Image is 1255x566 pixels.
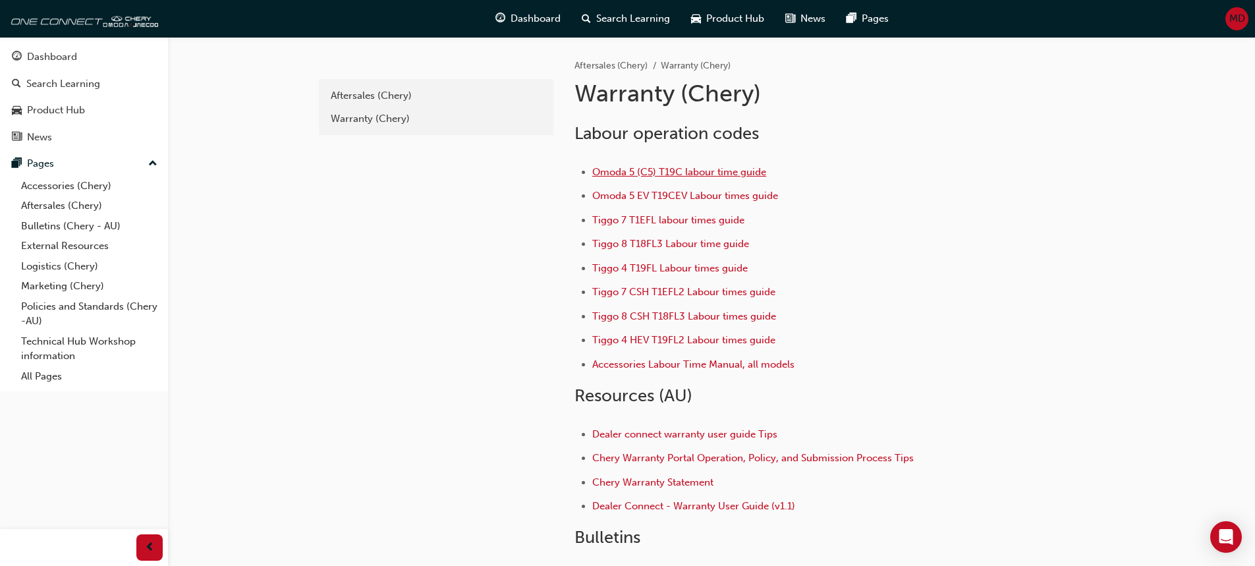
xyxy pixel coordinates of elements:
div: Pages [27,156,54,171]
button: DashboardSearch LearningProduct HubNews [5,42,163,152]
span: news-icon [12,132,22,144]
button: MD [1225,7,1248,30]
h1: Warranty (Chery) [574,79,1007,108]
a: guage-iconDashboard [485,5,571,32]
a: search-iconSearch Learning [571,5,681,32]
span: search-icon [582,11,591,27]
a: Dashboard [5,45,163,69]
a: Accessories Labour Time Manual, all models [592,358,795,370]
span: car-icon [12,105,22,117]
button: Pages [5,152,163,176]
span: News [800,11,825,26]
a: Aftersales (Chery) [16,196,163,216]
a: External Resources [16,236,163,256]
a: Aftersales (Chery) [324,84,548,107]
span: Pages [862,11,889,26]
span: MD [1229,11,1245,26]
span: Resources (AU) [574,385,692,406]
a: Search Learning [5,72,163,96]
a: All Pages [16,366,163,387]
a: Tiggo 7 CSH T1EFL2 Labour times guide [592,286,775,298]
span: guage-icon [12,51,22,63]
a: Tiggo 8 T18FL3 Labour time guide [592,238,749,250]
a: Tiggo 4 HEV T19FL2 Labour times guide [592,334,775,346]
span: prev-icon [145,540,155,556]
a: Tiggo 4 T19FL Labour times guide [592,262,748,274]
a: Dealer Connect - Warranty User Guide (v1.1) [592,500,795,512]
span: news-icon [785,11,795,27]
a: Omoda 5 (C5) T19C labour time guide [592,166,766,178]
span: guage-icon [495,11,505,27]
a: Bulletins (Chery - AU) [16,216,163,237]
a: news-iconNews [775,5,836,32]
a: Product Hub [5,98,163,123]
span: up-icon [148,156,157,173]
span: Labour operation codes [574,123,759,144]
div: News [27,130,52,145]
div: Dashboard [27,49,77,65]
a: Omoda 5 EV T19CEV Labour times guide [592,190,778,202]
a: Technical Hub Workshop information [16,331,163,366]
a: Warranty (Chery) [324,107,548,130]
div: Open Intercom Messenger [1210,521,1242,553]
span: search-icon [12,78,21,90]
div: Warranty (Chery) [331,111,542,127]
a: pages-iconPages [836,5,899,32]
span: Dashboard [511,11,561,26]
a: Policies and Standards (Chery -AU) [16,297,163,331]
a: Aftersales (Chery) [574,60,648,71]
span: pages-icon [847,11,856,27]
a: Accessories (Chery) [16,176,163,196]
a: Tiggo 7 T1EFL labour times guide [592,214,744,226]
span: pages-icon [12,158,22,170]
span: car-icon [691,11,701,27]
a: Marketing (Chery) [16,276,163,297]
a: Dealer connect warranty user guide Tips [592,428,777,440]
div: Aftersales (Chery) [331,88,542,103]
div: Product Hub [27,103,85,118]
a: Logistics (Chery) [16,256,163,277]
span: Bulletins [574,527,640,548]
li: Warranty (Chery) [661,59,731,74]
a: Chery Warranty Portal Operation, Policy, and Submission Process Tips [592,452,914,464]
a: car-iconProduct Hub [681,5,775,32]
div: Search Learning [26,76,100,92]
a: Chery Warranty Statement [592,476,713,488]
span: Search Learning [596,11,670,26]
a: Tiggo 8 CSH T18FL3 Labour times guide [592,310,776,322]
span: Product Hub [706,11,764,26]
a: News [5,125,163,150]
img: oneconnect [7,5,158,32]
